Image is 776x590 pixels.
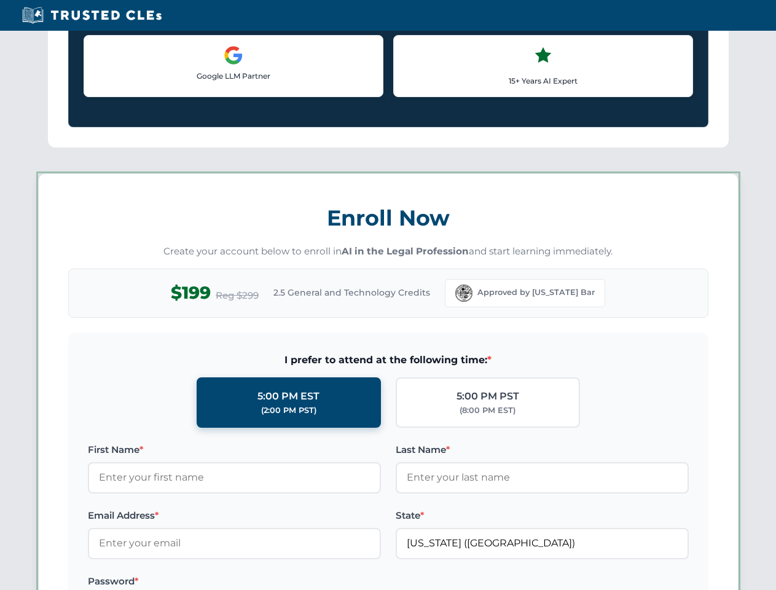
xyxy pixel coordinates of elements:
div: 5:00 PM PST [457,388,519,404]
span: I prefer to attend at the following time: [88,352,689,368]
p: 15+ Years AI Expert [404,75,683,87]
span: Reg $299 [216,288,259,303]
input: Enter your last name [396,462,689,493]
span: 2.5 General and Technology Credits [273,286,430,299]
label: Password [88,574,381,589]
label: First Name [88,442,381,457]
p: Create your account below to enroll in and start learning immediately. [68,245,708,259]
img: Florida Bar [455,285,472,302]
h3: Enroll Now [68,199,708,237]
strong: AI in the Legal Profession [342,245,469,257]
span: Approved by [US_STATE] Bar [477,286,595,299]
div: (2:00 PM PST) [261,404,316,417]
input: Enter your first name [88,462,381,493]
label: State [396,508,689,523]
input: Florida (FL) [396,528,689,559]
div: 5:00 PM EST [257,388,319,404]
p: Google LLM Partner [94,70,373,82]
img: Trusted CLEs [18,6,165,25]
label: Email Address [88,508,381,523]
input: Enter your email [88,528,381,559]
span: $199 [171,279,211,307]
div: (8:00 PM EST) [460,404,515,417]
label: Last Name [396,442,689,457]
img: Google [224,45,243,65]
